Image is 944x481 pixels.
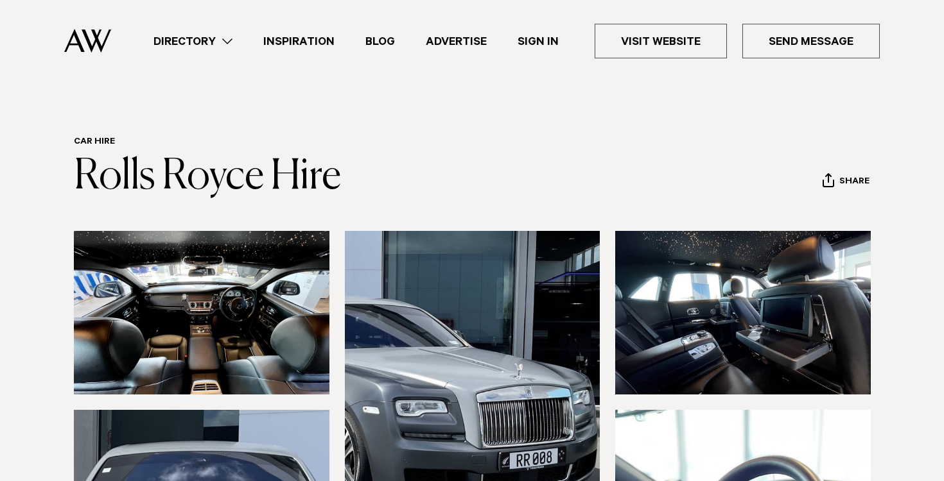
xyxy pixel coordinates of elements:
[742,24,880,58] a: Send Message
[502,33,574,50] a: Sign In
[138,33,248,50] a: Directory
[410,33,502,50] a: Advertise
[74,137,115,148] a: Car Hire
[595,24,727,58] a: Visit Website
[248,33,350,50] a: Inspiration
[839,176,870,189] span: Share
[74,156,341,198] a: Rolls Royce Hire
[822,173,870,192] button: Share
[64,29,111,53] img: Auckland Weddings Logo
[350,33,410,50] a: Blog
